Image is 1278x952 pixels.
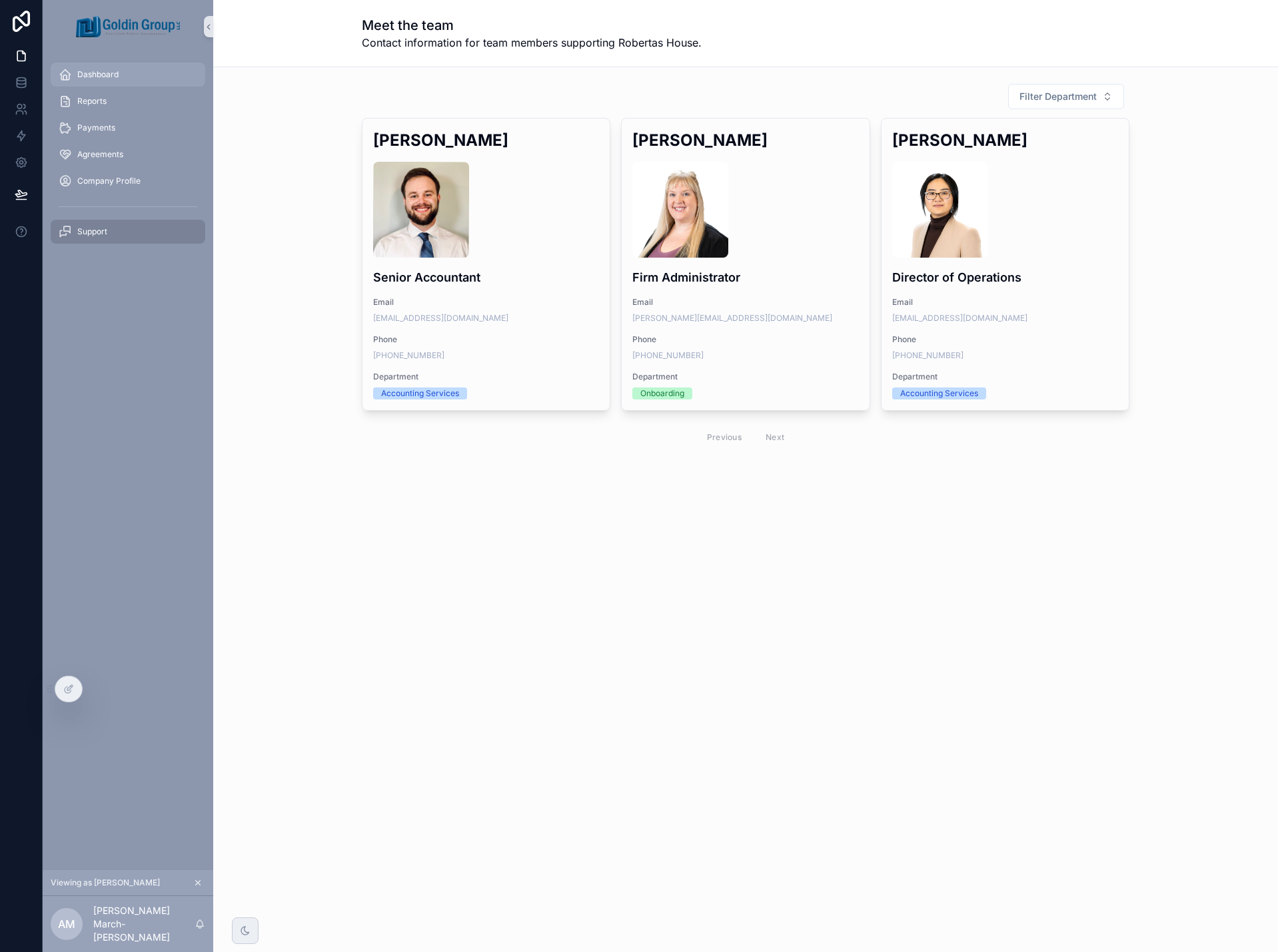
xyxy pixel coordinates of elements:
a: Reports [51,89,205,113]
span: Agreements [77,149,123,160]
h2: [PERSON_NAME] [373,129,599,151]
span: Email [632,297,858,308]
span: AM [58,916,75,932]
div: scrollable content [43,53,213,261]
a: Support [51,220,205,244]
span: Department [373,371,599,382]
span: Reports [77,96,107,107]
div: Accounting Services [381,387,459,399]
h4: Senior Accountant [373,268,599,286]
span: Email [892,297,1118,308]
span: Dashboard [77,69,119,80]
a: Dashboard [51,63,205,87]
div: Onboarding [640,387,684,399]
span: Contact information for team members supporting Robertas House. [362,35,702,51]
a: [EMAIL_ADDRESS][DOMAIN_NAME] [373,313,508,324]
h1: Meet the team [362,16,702,35]
h4: Firm Administrator [632,268,858,286]
a: Payments [51,116,205,140]
span: Department [632,371,858,382]
span: Viewing as [PERSON_NAME] [51,877,160,888]
h2: [PERSON_NAME] [632,129,858,151]
button: Select Button [1008,84,1124,109]
img: App logo [76,16,180,37]
span: Phone [892,334,1118,345]
a: Company Profile [51,169,205,193]
h4: Director of Operations [892,268,1118,286]
a: [PHONE_NUMBER] [373,350,444,361]
span: Company Profile [77,176,141,186]
span: Support [77,226,107,237]
span: Payments [77,122,115,133]
h2: [PERSON_NAME] [892,129,1118,151]
a: [PERSON_NAME][EMAIL_ADDRESS][DOMAIN_NAME] [632,313,832,324]
p: [PERSON_NAME] March-[PERSON_NAME] [93,904,195,944]
span: Phone [632,334,858,345]
span: Filter Department [1019,90,1097,103]
span: Phone [373,334,599,345]
a: [EMAIL_ADDRESS][DOMAIN_NAME] [892,313,1027,324]
a: Agreements [51,142,205,166]
div: Accounting Services [900,387,978,399]
img: Yuru-Zhang.jpg [892,162,988,258]
a: [PHONE_NUMBER] [632,350,704,361]
span: Email [373,297,599,308]
a: [PHONE_NUMBER] [892,350,963,361]
img: Rebecca-Deaton.jpg [632,162,728,258]
img: Dylan-Wright.jpg [373,162,469,258]
span: Department [892,371,1118,382]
